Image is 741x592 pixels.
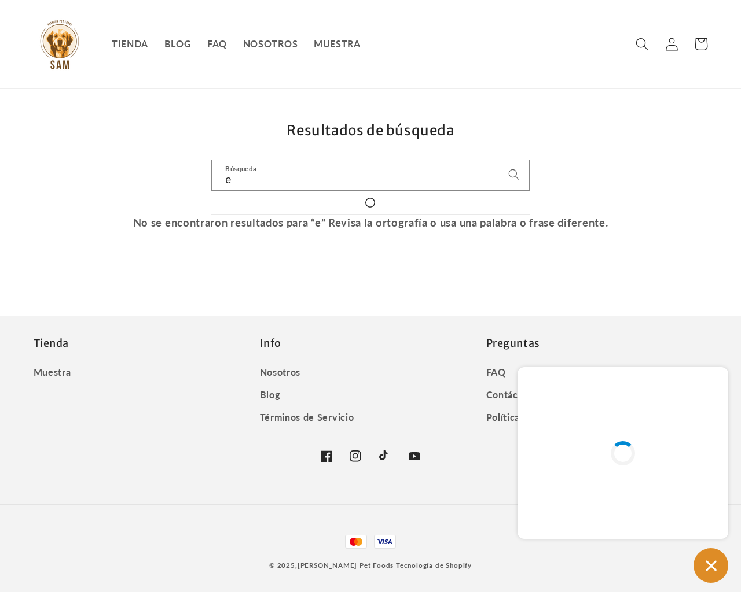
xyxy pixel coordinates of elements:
[34,18,86,71] img: Sam Pet Foods
[34,364,71,383] a: Muestra
[212,160,529,190] input: Búsqueda
[396,561,472,569] a: Tecnología de Shopify
[314,38,361,50] span: MUESTRA
[34,214,708,232] p: No se encontraron resultados para “e” Revisa la ortografía o usa una palabra o frase diferente.
[486,406,590,428] a: Políticas de Reembolso
[260,383,281,406] a: Blog
[156,31,199,58] a: BLOG
[34,121,708,139] h1: Resultados de búsqueda
[260,364,301,383] a: Nosotros
[486,336,708,350] h2: Preguntas
[104,31,156,58] a: TIENDA
[500,160,529,190] button: Búsqueda
[306,31,368,58] a: MUESTRA
[486,364,506,383] a: FAQ
[260,406,354,428] a: Términos de Servicio
[199,31,235,58] a: FAQ
[207,38,227,50] span: FAQ
[298,561,394,569] a: [PERSON_NAME] Pet Foods
[235,31,306,58] a: NOSOTROS
[260,336,482,350] h2: Info
[628,29,658,59] summary: Búsqueda
[486,383,543,406] a: Contáctanos
[164,38,192,50] span: BLOG
[34,336,255,350] h2: Tienda
[243,38,298,50] span: NOSOTROS
[269,561,394,569] small: © 2025,
[112,38,148,50] span: TIENDA
[514,367,732,583] inbox-online-store-chat: Chat de la tienda online Shopify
